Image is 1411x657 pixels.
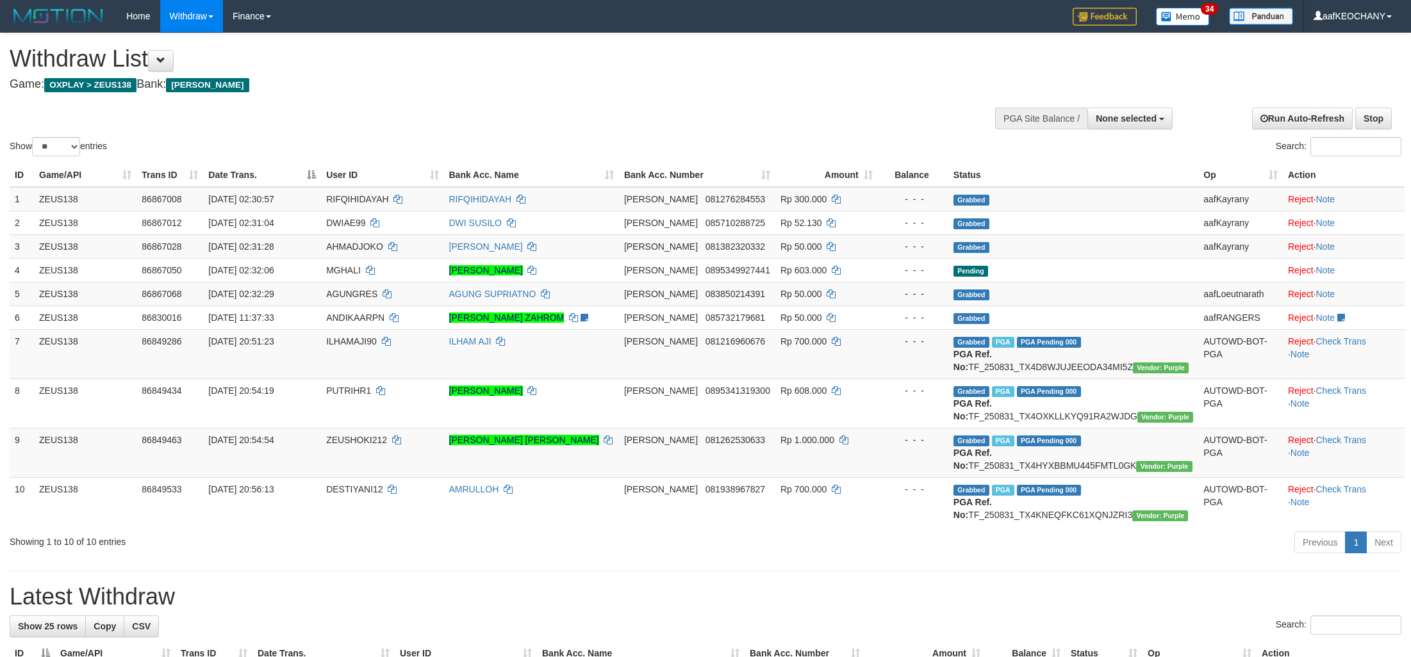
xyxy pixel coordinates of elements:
span: Grabbed [953,218,989,229]
span: DESTIYANI12 [326,484,383,494]
span: Vendor URL: https://trx4.1velocity.biz [1132,510,1188,521]
a: Reject [1288,194,1314,204]
td: ZEUS138 [34,329,136,378]
img: panduan.png [1229,8,1293,25]
span: ILHAMAJI90 [326,336,377,346]
span: 86867012 [142,218,181,228]
a: Note [1316,312,1335,323]
span: Copy 0895349927441 to clipboard [705,265,770,275]
b: PGA Ref. No: [953,349,992,372]
div: Showing 1 to 10 of 10 entries [10,530,579,548]
td: ZEUS138 [34,378,136,428]
span: 86849434 [142,385,181,396]
span: PGA Pending [1017,435,1081,446]
span: [PERSON_NAME] [624,435,698,445]
span: Grabbed [953,337,989,348]
span: Marked by aafRornrotha [992,386,1014,397]
th: Op: activate to sort column ascending [1198,163,1283,187]
span: PUTRIHR1 [326,385,371,396]
span: Pending [953,266,988,277]
span: [DATE] 02:32:29 [208,289,274,299]
span: [DATE] 20:54:19 [208,385,274,396]
a: Note [1316,289,1335,299]
label: Search: [1276,137,1401,156]
span: [DATE] 02:30:57 [208,194,274,204]
td: 3 [10,234,34,258]
a: Reject [1288,435,1314,445]
td: · [1283,187,1405,211]
a: Note [1291,497,1310,507]
div: - - - [883,384,943,397]
b: PGA Ref. No: [953,398,992,421]
td: aafLoeutnarath [1198,282,1283,305]
img: Button%20Memo.svg [1156,8,1210,26]
div: - - - [883,434,943,446]
a: Reject [1288,312,1314,323]
span: 34 [1201,3,1218,15]
span: PGA Pending [1017,337,1081,348]
td: aafKayrany [1198,234,1283,258]
span: Copy 081262530633 to clipboard [705,435,765,445]
span: Vendor URL: https://trx4.1velocity.biz [1137,412,1193,423]
a: Check Trans [1316,484,1367,494]
a: [PERSON_NAME] [449,385,523,396]
span: Copy 081382320332 to clipboard [705,241,765,252]
span: [PERSON_NAME] [624,194,698,204]
td: · · [1283,378,1405,428]
span: Grabbed [953,386,989,397]
span: Rp 50.000 [780,312,822,323]
span: Copy 085732179681 to clipboard [705,312,765,323]
span: ZEUSHOKI212 [326,435,387,445]
span: Rp 52.130 [780,218,822,228]
span: PGA Pending [1017,386,1081,397]
span: 86867068 [142,289,181,299]
a: CSV [124,615,159,637]
div: - - - [883,483,943,496]
span: Grabbed [953,435,989,446]
span: Grabbed [953,289,989,300]
div: PGA Site Balance / [995,108,1087,129]
th: ID [10,163,34,187]
span: Rp 300.000 [780,194,827,204]
span: OXPLAY > ZEUS138 [44,78,136,92]
a: Reject [1288,336,1314,346]
a: Check Trans [1316,385,1367,396]
span: Grabbed [953,313,989,324]
span: [PERSON_NAME] [624,312,698,323]
td: AUTOWD-BOT-PGA [1198,378,1283,428]
span: Copy 0895341319300 to clipboard [705,385,770,396]
a: Note [1316,241,1335,252]
a: DWI SUSILO [449,218,502,228]
span: Vendor URL: https://trx4.1velocity.biz [1133,362,1189,373]
td: 5 [10,282,34,305]
span: Grabbed [953,195,989,206]
a: [PERSON_NAME] [PERSON_NAME] [449,435,599,445]
a: AMRULLOH [449,484,499,494]
div: - - - [883,240,943,253]
span: [PERSON_NAME] [624,289,698,299]
span: Marked by aafRornrotha [992,435,1014,446]
td: AUTOWD-BOT-PGA [1198,477,1283,526]
td: · [1283,282,1405,305]
span: 86849463 [142,435,181,445]
span: [DATE] 20:56:13 [208,484,274,494]
span: Marked by aafRornrotha [992,337,1014,348]
span: 86830016 [142,312,181,323]
td: · [1283,211,1405,234]
span: [PERSON_NAME] [624,218,698,228]
span: Grabbed [953,242,989,253]
span: Rp 50.000 [780,241,822,252]
td: 2 [10,211,34,234]
th: Amount: activate to sort column ascending [775,163,878,187]
th: User ID: activate to sort column ascending [321,163,443,187]
span: Copy 083850214391 to clipboard [705,289,765,299]
th: Trans ID: activate to sort column ascending [136,163,203,187]
td: AUTOWD-BOT-PGA [1198,329,1283,378]
span: PGA Pending [1017,485,1081,496]
td: · · [1283,477,1405,526]
th: Bank Acc. Number: activate to sort column ascending [619,163,775,187]
a: ILHAM AJI [449,336,491,346]
td: · · [1283,329,1405,378]
span: 86849533 [142,484,181,494]
span: Rp 608.000 [780,385,827,396]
